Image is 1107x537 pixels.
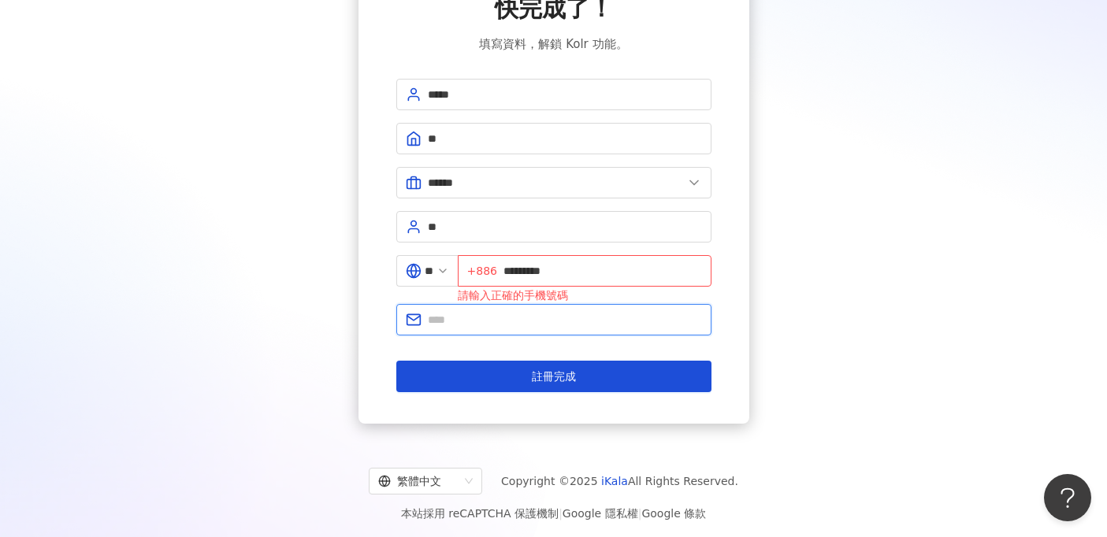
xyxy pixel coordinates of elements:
a: Google 條款 [641,507,706,520]
span: | [559,507,563,520]
span: | [638,507,642,520]
div: 請輸入正確的手機號碼 [458,287,711,304]
span: +886 [467,262,497,280]
span: 填寫資料，解鎖 Kolr 功能。 [479,35,627,54]
span: 註冊完成 [532,370,576,383]
a: iKala [601,475,628,487]
iframe: Help Scout Beacon - Open [1044,474,1091,521]
div: 繁體中文 [378,468,459,494]
button: 註冊完成 [396,361,711,392]
span: Copyright © 2025 All Rights Reserved. [501,472,738,491]
a: Google 隱私權 [563,507,638,520]
span: 本站採用 reCAPTCHA 保護機制 [401,504,706,523]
